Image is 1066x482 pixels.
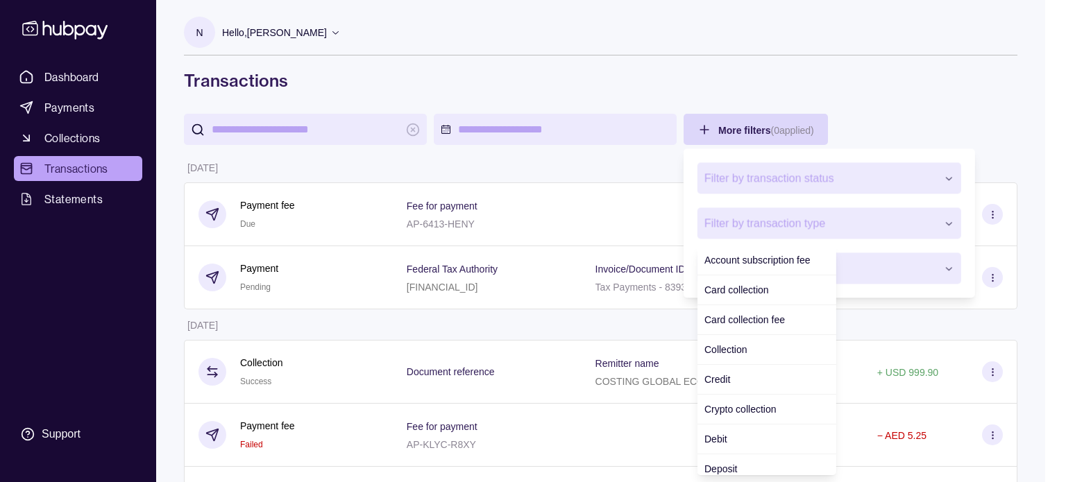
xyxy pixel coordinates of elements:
span: Card collection fee [704,314,785,325]
span: Deposit [704,463,737,474]
span: Credit [704,374,730,385]
span: Account subscription fee [704,255,811,266]
span: Collection [704,344,747,355]
span: Debit [704,433,727,445]
span: Card collection [704,284,769,295]
span: Crypto collection [704,404,777,415]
